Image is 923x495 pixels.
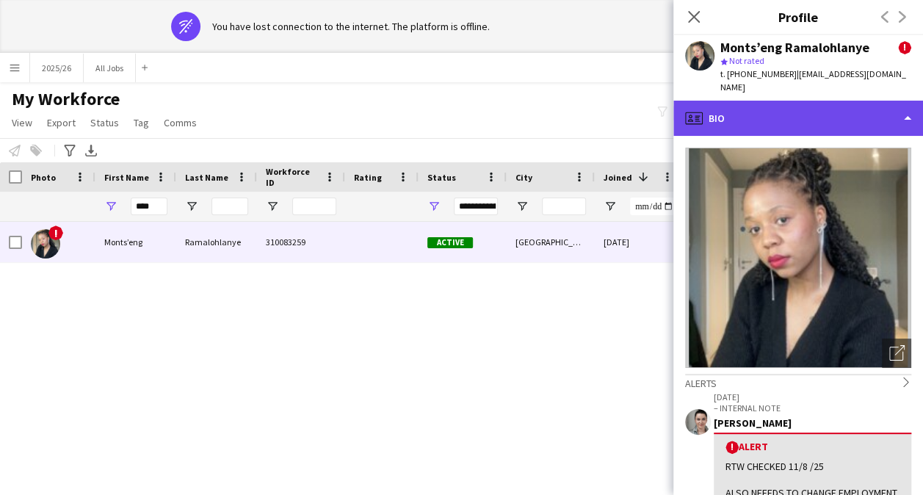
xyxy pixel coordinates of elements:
span: Tag [134,116,149,129]
span: Status [427,172,456,183]
span: View [12,116,32,129]
span: Last Name [185,172,228,183]
div: 310083259 [257,222,345,262]
button: All Jobs [84,54,136,82]
span: Active [427,237,473,248]
span: Photo [31,172,56,183]
a: Comms [158,113,203,132]
a: Export [41,113,82,132]
div: [PERSON_NAME] [714,416,911,430]
div: Monts’eng Ramalohlanye [720,41,869,54]
span: Comms [164,116,197,129]
button: Open Filter Menu [185,200,198,213]
input: Last Name Filter Input [211,198,248,215]
input: First Name Filter Input [131,198,167,215]
app-action-btn: Export XLSX [82,142,100,159]
button: Open Filter Menu [604,200,617,213]
div: [GEOGRAPHIC_DATA] [507,222,595,262]
img: Crew avatar or photo [685,148,911,368]
button: Open Filter Menu [427,200,441,213]
span: ! [48,225,63,240]
span: Joined [604,172,632,183]
button: Open Filter Menu [266,200,279,213]
span: Not rated [729,55,764,66]
a: Status [84,113,125,132]
span: First Name [104,172,149,183]
div: Monts’eng [95,222,176,262]
div: You have lost connection to the internet. The platform is offline. [212,20,490,33]
span: | [EMAIL_ADDRESS][DOMAIN_NAME] [720,68,906,93]
span: City [515,172,532,183]
span: Rating [354,172,382,183]
div: [DATE] [595,222,683,262]
span: Export [47,116,76,129]
div: Open photos pop-in [882,339,911,368]
span: My Workforce [12,88,120,110]
input: Joined Filter Input [630,198,674,215]
span: ! [725,441,739,454]
span: ! [898,41,911,54]
button: 2025/26 [30,54,84,82]
div: Alert [725,440,900,454]
input: Workforce ID Filter Input [292,198,336,215]
button: Open Filter Menu [104,200,117,213]
input: City Filter Input [542,198,586,215]
a: Tag [128,113,155,132]
div: Alerts [685,374,911,390]
app-action-btn: Advanced filters [61,142,79,159]
p: – INTERNAL NOTE [714,402,911,413]
img: Monts’eng Ramalohlanye [31,229,60,259]
div: Bio [673,101,923,136]
button: Open Filter Menu [515,200,529,213]
span: t. [PHONE_NUMBER] [720,68,797,79]
span: Workforce ID [266,166,319,188]
p: [DATE] [714,391,911,402]
h3: Profile [673,7,923,26]
a: View [6,113,38,132]
span: Status [90,116,119,129]
div: Ramalohlanye [176,222,257,262]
